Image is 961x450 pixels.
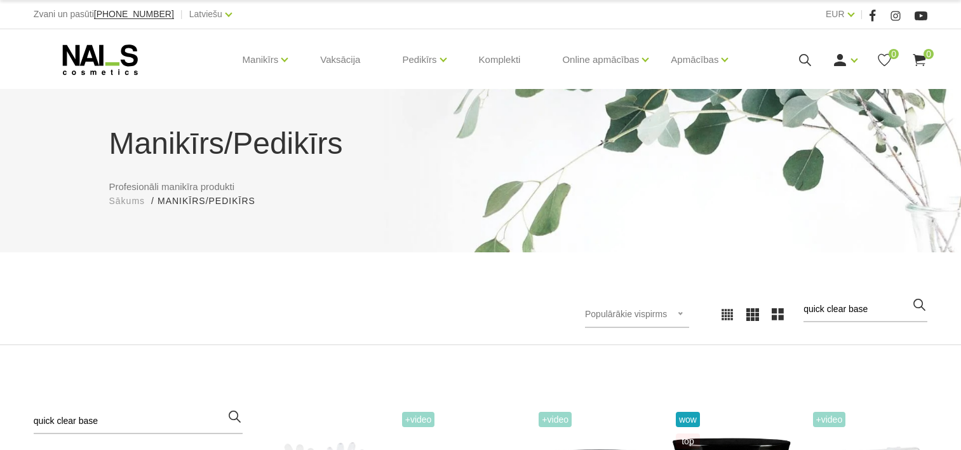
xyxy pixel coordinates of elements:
[676,433,700,449] span: top
[109,121,852,167] h1: Manikīrs/Pedikīrs
[469,29,531,90] a: Komplekti
[671,34,718,85] a: Apmācības
[34,409,243,434] input: Meklēt produktus ...
[826,6,845,22] a: EUR
[310,29,370,90] a: Vaksācija
[861,6,863,22] span: |
[34,6,174,22] div: Zvani un pasūti
[402,34,436,85] a: Pedikīrs
[889,49,899,59] span: 0
[189,6,222,22] a: Latviešu
[924,49,934,59] span: 0
[813,412,846,427] span: +Video
[180,6,183,22] span: |
[402,412,435,427] span: +Video
[94,10,174,19] a: [PHONE_NUMBER]
[158,194,268,208] li: Manikīrs/Pedikīrs
[911,52,927,68] a: 0
[585,309,667,319] span: Populārākie vispirms
[109,196,145,206] span: Sākums
[539,412,572,427] span: +Video
[676,412,700,427] span: wow
[109,194,145,208] a: Sākums
[243,34,279,85] a: Manikīrs
[562,34,639,85] a: Online apmācības
[803,297,927,322] input: Meklēt produktus ...
[94,9,174,19] span: [PHONE_NUMBER]
[877,52,892,68] a: 0
[100,121,862,208] div: Profesionāli manikīra produkti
